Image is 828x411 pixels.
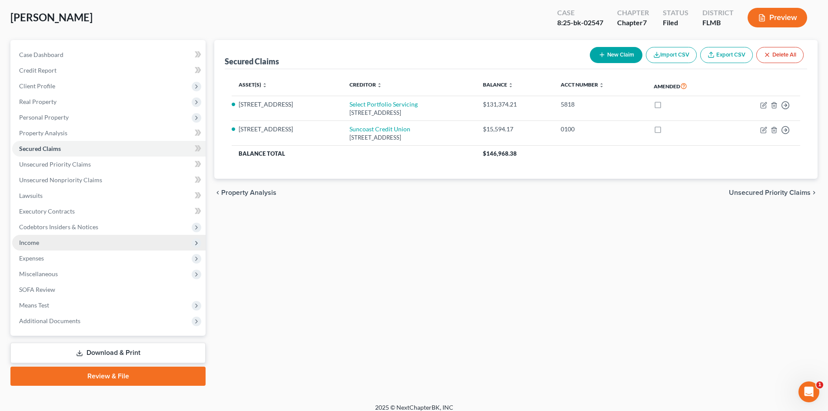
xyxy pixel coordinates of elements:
a: Lawsuits [12,188,206,204]
span: Credit Report [19,67,57,74]
div: [STREET_ADDRESS] [349,134,469,142]
a: Balance unfold_more [483,81,513,88]
a: Asset(s) unfold_more [239,81,267,88]
i: unfold_more [377,83,382,88]
i: chevron_left [214,189,221,196]
div: [STREET_ADDRESS] [349,109,469,117]
span: Unsecured Priority Claims [729,189,811,196]
a: Export CSV [700,47,753,63]
button: Delete All [756,47,804,63]
button: New Claim [590,47,642,63]
span: Executory Contracts [19,207,75,215]
a: Select Portfolio Servicing [349,100,418,108]
a: Executory Contracts [12,204,206,219]
a: Suncoast Credit Union [349,125,410,133]
i: unfold_more [262,83,267,88]
span: Codebtors Insiders & Notices [19,223,98,231]
a: Credit Report [12,63,206,78]
div: Chapter [617,8,649,18]
iframe: Intercom live chat [798,381,819,402]
button: Preview [748,8,807,27]
span: Expenses [19,254,44,262]
div: Status [663,8,688,18]
span: Unsecured Priority Claims [19,160,91,168]
a: Secured Claims [12,141,206,157]
a: Unsecured Priority Claims [12,157,206,172]
a: Review & File [10,367,206,386]
span: Miscellaneous [19,270,58,277]
div: $131,374.21 [483,100,547,109]
span: Unsecured Nonpriority Claims [19,176,102,184]
div: FLMB [702,18,734,28]
div: 0100 [561,125,640,134]
button: chevron_left Property Analysis [214,189,276,196]
li: [STREET_ADDRESS] [239,125,336,134]
span: Secured Claims [19,145,61,152]
div: 5818 [561,100,640,109]
span: Personal Property [19,114,69,121]
th: Balance Total [232,146,476,161]
button: Import CSV [646,47,697,63]
span: Additional Documents [19,317,80,324]
a: SOFA Review [12,282,206,297]
div: Secured Claims [225,56,279,67]
span: $146,968.38 [483,150,517,157]
a: Unsecured Nonpriority Claims [12,172,206,188]
a: Creditor unfold_more [349,81,382,88]
i: unfold_more [508,83,513,88]
div: District [702,8,734,18]
i: chevron_right [811,189,818,196]
span: 1 [816,381,823,388]
button: Unsecured Priority Claims chevron_right [729,189,818,196]
span: Property Analysis [221,189,276,196]
div: Filed [663,18,688,28]
div: Case [557,8,603,18]
span: SOFA Review [19,286,55,293]
span: Client Profile [19,82,55,90]
a: Acct Number unfold_more [561,81,604,88]
th: Amended [647,76,724,96]
a: Property Analysis [12,125,206,141]
div: Chapter [617,18,649,28]
span: Means Test [19,301,49,309]
span: Case Dashboard [19,51,63,58]
span: 7 [643,18,647,27]
a: Case Dashboard [12,47,206,63]
span: Income [19,239,39,246]
span: Property Analysis [19,129,67,137]
span: [PERSON_NAME] [10,11,93,23]
li: [STREET_ADDRESS] [239,100,336,109]
div: $15,594.17 [483,125,547,134]
a: Download & Print [10,343,206,363]
span: Lawsuits [19,192,43,199]
span: Real Property [19,98,57,105]
div: 8:25-bk-02547 [557,18,603,28]
i: unfold_more [599,83,604,88]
